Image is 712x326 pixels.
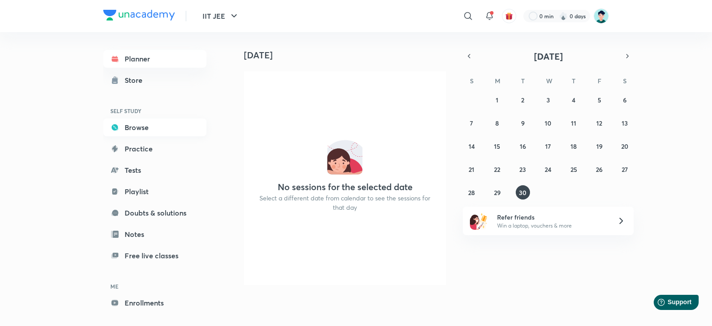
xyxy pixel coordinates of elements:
[103,279,206,294] h6: ME
[497,222,607,230] p: Win a laptop, vouchers & more
[465,139,479,153] button: September 14, 2025
[103,103,206,118] h6: SELF STUDY
[502,9,516,23] button: avatar
[103,225,206,243] a: Notes
[572,77,575,85] abbr: Thursday
[545,165,551,174] abbr: September 24, 2025
[596,142,603,151] abbr: September 19, 2025
[521,119,525,127] abbr: September 9, 2025
[566,139,581,153] button: September 18, 2025
[592,116,607,130] button: September 12, 2025
[103,247,206,265] a: Free live classes
[596,119,602,127] abbr: September 12, 2025
[623,77,627,85] abbr: Saturday
[490,116,504,130] button: September 8, 2025
[468,188,475,197] abbr: September 28, 2025
[572,96,575,104] abbr: September 4, 2025
[521,96,524,104] abbr: September 2, 2025
[633,291,702,316] iframe: Help widget launcher
[505,12,513,20] img: avatar
[570,165,577,174] abbr: September 25, 2025
[592,139,607,153] button: September 19, 2025
[541,116,555,130] button: September 10, 2025
[621,142,628,151] abbr: September 20, 2025
[197,7,245,25] button: IIT JEE
[570,142,577,151] abbr: September 18, 2025
[103,294,206,312] a: Enrollments
[103,204,206,222] a: Doubts & solutions
[465,116,479,130] button: September 7, 2025
[470,119,473,127] abbr: September 7, 2025
[519,165,526,174] abbr: September 23, 2025
[566,93,581,107] button: September 4, 2025
[559,12,568,20] img: streak
[490,162,504,176] button: September 22, 2025
[618,93,632,107] button: September 6, 2025
[103,71,206,89] a: Store
[566,162,581,176] button: September 25, 2025
[571,119,576,127] abbr: September 11, 2025
[546,77,552,85] abbr: Wednesday
[520,142,526,151] abbr: September 16, 2025
[255,193,435,212] p: Select a different date from calendar to see the sessions for that day
[469,142,475,151] abbr: September 14, 2025
[103,50,206,68] a: Planner
[592,93,607,107] button: September 5, 2025
[623,96,627,104] abbr: September 6, 2025
[496,96,498,104] abbr: September 1, 2025
[545,119,551,127] abbr: September 10, 2025
[594,8,609,24] img: Shamas Khan
[598,77,601,85] abbr: Friday
[469,165,474,174] abbr: September 21, 2025
[490,139,504,153] button: September 15, 2025
[622,165,628,174] abbr: September 27, 2025
[103,161,206,179] a: Tests
[618,139,632,153] button: September 20, 2025
[495,77,500,85] abbr: Monday
[470,212,488,230] img: referral
[516,139,530,153] button: September 16, 2025
[566,116,581,130] button: September 11, 2025
[495,119,499,127] abbr: September 8, 2025
[490,93,504,107] button: September 1, 2025
[592,162,607,176] button: September 26, 2025
[618,162,632,176] button: September 27, 2025
[622,119,628,127] abbr: September 13, 2025
[494,142,500,151] abbr: September 15, 2025
[519,188,526,197] abbr: September 30, 2025
[516,116,530,130] button: September 9, 2025
[475,50,621,62] button: [DATE]
[103,140,206,158] a: Practice
[465,162,479,176] button: September 21, 2025
[516,162,530,176] button: September 23, 2025
[327,139,363,175] img: No events
[541,139,555,153] button: September 17, 2025
[516,185,530,200] button: September 30, 2025
[490,185,504,200] button: September 29, 2025
[521,77,525,85] abbr: Tuesday
[125,75,148,86] div: Store
[546,96,550,104] abbr: September 3, 2025
[516,93,530,107] button: September 2, 2025
[470,77,473,85] abbr: Sunday
[534,50,563,62] span: [DATE]
[497,212,607,222] h6: Refer friends
[103,118,206,136] a: Browse
[465,185,479,200] button: September 28, 2025
[596,165,603,174] abbr: September 26, 2025
[541,93,555,107] button: September 3, 2025
[541,162,555,176] button: September 24, 2025
[494,165,500,174] abbr: September 22, 2025
[545,142,551,151] abbr: September 17, 2025
[244,50,453,61] h4: [DATE]
[598,96,601,104] abbr: September 5, 2025
[494,188,501,197] abbr: September 29, 2025
[103,10,175,23] a: Company Logo
[618,116,632,130] button: September 13, 2025
[103,10,175,20] img: Company Logo
[103,183,206,200] a: Playlist
[278,182,413,192] h4: No sessions for the selected date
